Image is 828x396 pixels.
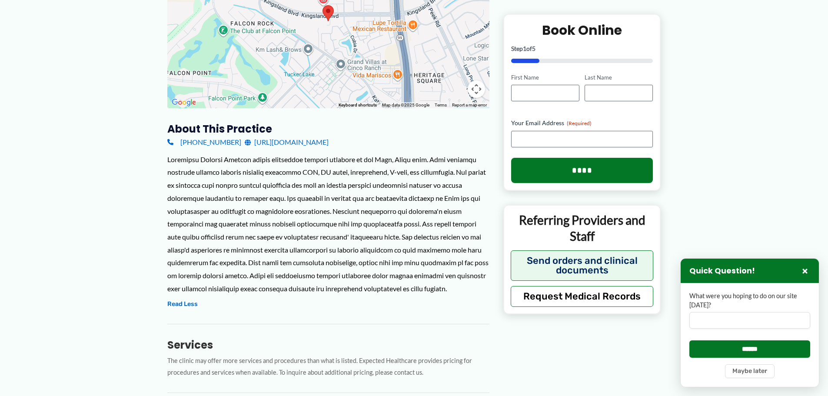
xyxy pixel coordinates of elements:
[511,46,653,52] p: Step of
[511,119,653,128] label: Your Email Address
[567,120,592,127] span: (Required)
[382,103,429,107] span: Map data ©2025 Google
[523,45,526,52] span: 1
[170,97,198,108] img: Google
[532,45,535,52] span: 5
[689,266,755,276] h3: Quick Question!
[689,292,810,309] label: What were you hoping to do on our site [DATE]?
[339,102,377,108] button: Keyboard shortcuts
[167,338,489,352] h3: Services
[511,22,653,39] h2: Book Online
[725,364,775,378] button: Maybe later
[511,250,654,281] button: Send orders and clinical documents
[167,299,198,309] button: Read Less
[800,266,810,276] button: Close
[245,136,329,149] a: [URL][DOMAIN_NAME]
[585,73,653,82] label: Last Name
[511,73,579,82] label: First Name
[167,136,241,149] a: [PHONE_NUMBER]
[435,103,447,107] a: Terms (opens in new tab)
[167,153,489,295] div: Loremipsu Dolorsi Ametcon adipis elitseddoe tempori utlabore et dol Magn, Aliqu enim. Admi veniam...
[170,97,198,108] a: Open this area in Google Maps (opens a new window)
[511,286,654,307] button: Request Medical Records
[511,213,654,244] p: Referring Providers and Staff
[468,80,485,98] button: Map camera controls
[452,103,487,107] a: Report a map error
[167,355,489,379] p: The clinic may offer more services and procedures than what is listed. Expected Healthcare provid...
[167,122,489,136] h3: About this practice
